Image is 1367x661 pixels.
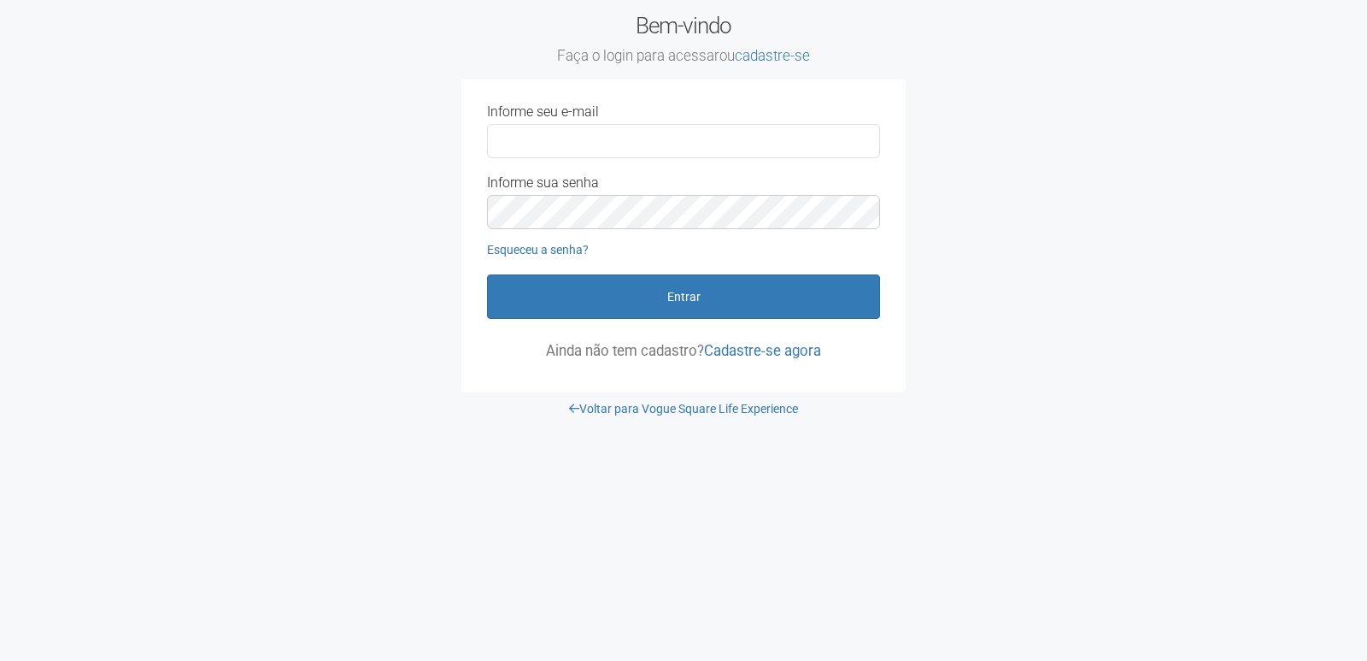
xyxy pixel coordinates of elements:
label: Informe sua senha [487,175,599,191]
small: Faça o login para acessar [461,47,906,66]
button: Entrar [487,274,880,319]
h2: Bem-vindo [461,13,906,66]
a: Voltar para Vogue Square Life Experience [569,402,798,416]
a: Esqueceu a senha? [487,243,589,257]
a: Cadastre-se agora [704,342,821,359]
label: Informe seu e-mail [487,104,599,120]
a: cadastre-se [735,47,810,64]
span: ou [719,47,810,64]
p: Ainda não tem cadastro? [487,343,880,358]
